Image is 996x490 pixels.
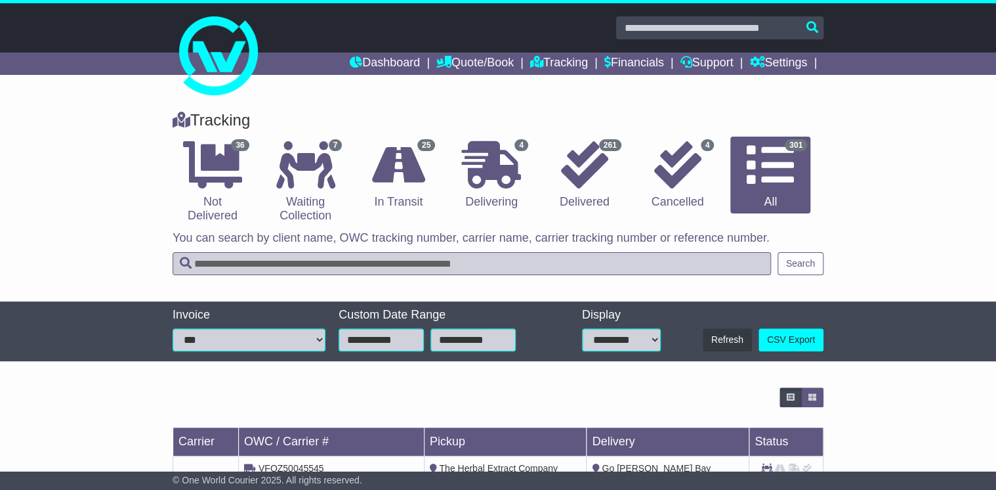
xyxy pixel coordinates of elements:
[599,139,621,151] span: 261
[436,53,514,75] a: Quote/Book
[701,139,715,151] span: 4
[604,53,664,75] a: Financials
[587,428,749,457] td: Delivery
[239,428,425,457] td: OWC / Carrier #
[173,308,325,323] div: Invoice
[582,308,661,323] div: Display
[166,111,830,130] div: Tracking
[173,231,823,246] p: You can search by client name, OWC tracking number, carrier name, carrier tracking number or refe...
[703,328,752,351] button: Refresh
[424,428,587,457] td: Pickup
[758,328,823,351] a: CSV Export
[749,53,807,75] a: Settings
[730,137,810,214] a: 301 All
[266,137,346,228] a: 7 Waiting Collection
[545,137,625,214] a: 261 Delivered
[173,428,239,457] td: Carrier
[350,53,420,75] a: Dashboard
[439,463,558,474] span: The Herbal Extract Company
[173,137,253,228] a: 36 Not Delivered
[749,428,823,457] td: Status
[530,53,588,75] a: Tracking
[358,137,438,214] a: 25 In Transit
[231,139,249,151] span: 36
[785,139,807,151] span: 301
[329,139,342,151] span: 7
[259,463,324,474] span: VFQZ50045545
[514,139,528,151] span: 4
[778,252,823,275] button: Search
[339,308,547,323] div: Custom Date Range
[173,475,362,485] span: © One World Courier 2025. All rights reserved.
[680,53,734,75] a: Support
[417,139,435,151] span: 25
[451,137,531,214] a: 4 Delivering
[602,463,711,474] span: Go [PERSON_NAME] Bay
[638,137,718,214] a: 4 Cancelled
